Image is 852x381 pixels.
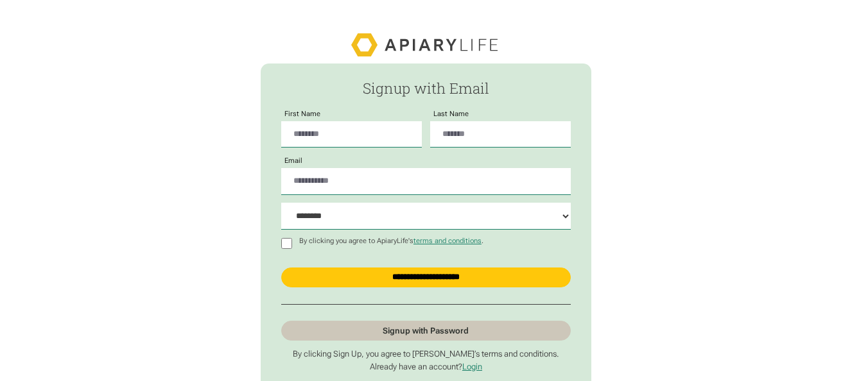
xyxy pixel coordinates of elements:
[296,237,487,245] p: By clicking you agree to ApiaryLife's .
[281,110,324,118] label: First Name
[281,349,571,359] p: By clicking Sign Up, you agree to [PERSON_NAME]’s terms and conditions.
[430,110,472,118] label: Last Name
[281,80,571,96] h2: Signup with Email
[462,362,482,371] a: Login
[413,237,482,245] a: terms and conditions
[281,157,306,165] label: Email
[281,321,571,341] a: Signup with Password
[281,362,571,372] p: Already have an account?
